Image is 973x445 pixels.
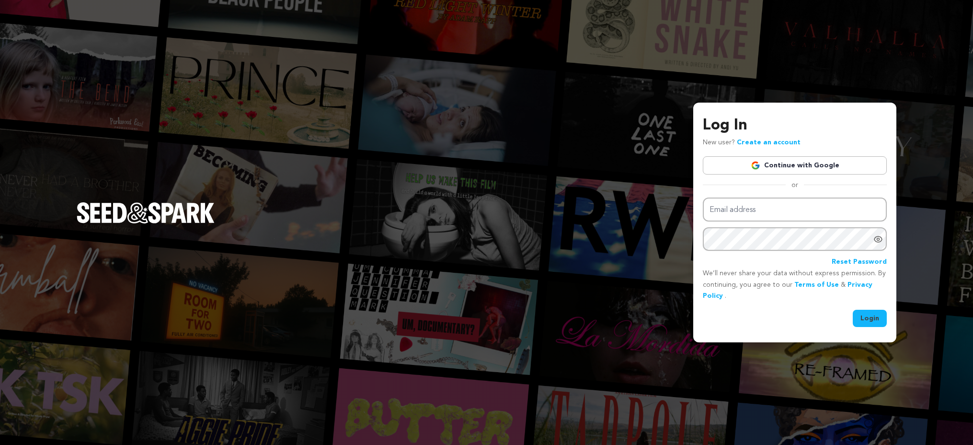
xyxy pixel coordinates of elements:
[703,156,887,175] a: Continue with Google
[873,234,883,244] a: Show password as plain text. Warning: this will display your password on the screen.
[703,137,801,149] p: New user?
[77,202,215,223] img: Seed&Spark Logo
[703,198,887,222] input: Email address
[786,180,804,190] span: or
[737,139,801,146] a: Create an account
[703,268,887,302] p: We’ll never share your data without express permission. By continuing, you agree to our & .
[77,202,215,243] a: Seed&Spark Homepage
[794,281,839,288] a: Terms of Use
[832,257,887,268] a: Reset Password
[751,161,760,170] img: Google logo
[703,114,887,137] h3: Log In
[853,310,887,327] button: Login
